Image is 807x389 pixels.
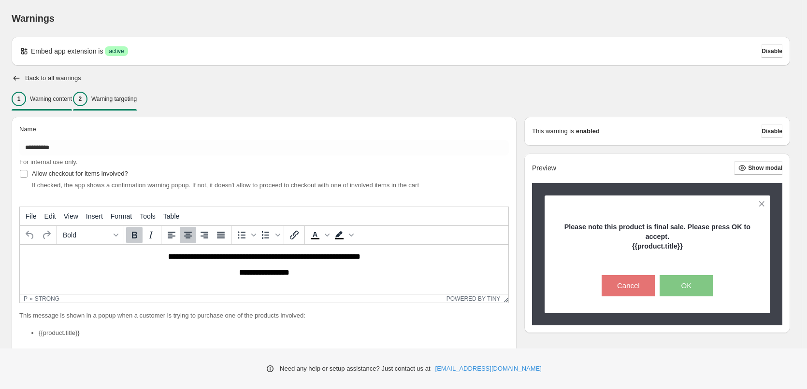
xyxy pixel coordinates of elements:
[32,181,419,189] span: If checked, the app shows a confirmation warning popup. If not, it doesn't allow to proceed to ch...
[38,227,55,243] button: Redo
[44,212,56,220] span: Edit
[435,364,542,374] a: [EMAIL_ADDRESS][DOMAIN_NAME]
[32,170,128,177] span: Allow checkout for items involved?
[213,227,229,243] button: Justify
[64,212,78,220] span: View
[31,46,103,56] p: Embed app extension is
[91,95,137,103] p: Warning targeting
[163,227,180,243] button: Align left
[39,328,509,338] li: {{product.title}}
[143,227,159,243] button: Italic
[331,227,355,243] div: Background color
[30,95,72,103] p: Warning content
[180,227,196,243] button: Align center
[86,212,103,220] span: Insert
[576,126,600,136] strong: enabled
[307,227,331,243] div: Text color
[19,125,36,133] span: Name
[12,13,55,24] span: Warnings
[564,223,750,240] strong: Please note this product is final sale. Please press OK to accept.
[602,275,655,296] button: Cancel
[233,227,258,243] div: Bullet list
[109,47,124,55] span: active
[73,89,137,109] button: 2Warning targeting
[532,126,574,136] p: This warning is
[20,245,508,294] iframe: Rich Text Area
[258,227,282,243] div: Numbered list
[500,294,508,303] div: Resize
[735,161,782,175] button: Show modal
[532,164,556,172] h2: Preview
[286,227,303,243] button: Insert/edit link
[762,125,782,138] button: Disable
[762,47,782,55] span: Disable
[447,295,501,302] a: Powered by Tiny
[762,44,782,58] button: Disable
[632,242,683,250] strong: {{product.title}}
[26,212,37,220] span: File
[59,227,122,243] button: Formats
[163,212,179,220] span: Table
[111,212,132,220] span: Format
[12,89,72,109] button: 1Warning content
[19,311,509,320] p: This message is shown in a popup when a customer is trying to purchase one of the products involved:
[140,212,156,220] span: Tools
[25,74,81,82] h2: Back to all warnings
[35,295,59,302] div: strong
[73,92,87,106] div: 2
[63,231,110,239] span: Bold
[29,295,33,302] div: »
[24,295,28,302] div: p
[22,227,38,243] button: Undo
[19,158,77,166] span: For internal use only.
[748,164,782,172] span: Show modal
[762,127,782,135] span: Disable
[660,275,713,296] button: OK
[196,227,213,243] button: Align right
[126,227,143,243] button: Bold
[12,92,26,106] div: 1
